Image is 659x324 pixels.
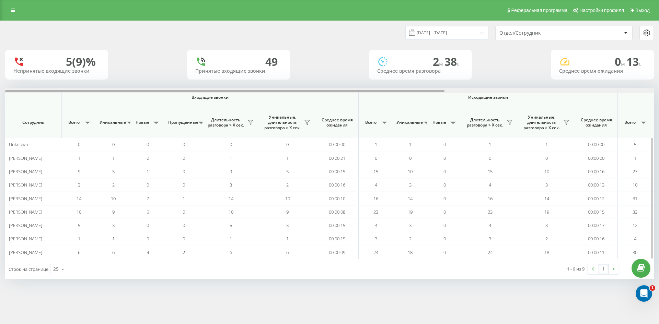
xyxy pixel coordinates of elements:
[147,141,149,147] span: 0
[112,209,115,215] span: 9
[183,155,185,161] span: 0
[575,138,618,151] td: 00:00:00
[408,168,413,175] span: 10
[100,120,124,125] span: Уникальные
[263,115,302,131] span: Уникальные, длительность разговора > Х сек.
[77,209,81,215] span: 10
[230,249,232,255] span: 6
[286,249,289,255] span: 6
[316,246,359,259] td: 00:00:09
[545,236,548,242] span: 2
[443,195,446,202] span: 0
[230,236,232,242] span: 1
[78,249,80,255] span: 6
[408,249,413,255] span: 18
[621,120,638,125] span: Всего
[635,8,650,13] span: Выход
[147,168,149,175] span: 1
[112,168,115,175] span: 5
[375,141,377,147] span: 1
[626,54,641,69] span: 13
[396,120,421,125] span: Уникальные
[567,265,585,272] div: 1 - 9 из 9
[409,222,412,228] span: 3
[147,209,149,215] span: 5
[147,182,149,188] span: 0
[489,182,491,188] span: 4
[230,222,232,228] span: 5
[286,222,289,228] span: 3
[489,141,491,147] span: 1
[544,209,549,215] span: 19
[443,141,446,147] span: 0
[636,285,652,302] iframe: Intercom live chat
[488,249,493,255] span: 24
[65,120,82,125] span: Всего
[9,236,42,242] span: [PERSON_NAME]
[316,205,359,219] td: 00:00:08
[634,141,636,147] span: 5
[444,54,460,69] span: 38
[408,195,413,202] span: 14
[229,209,233,215] span: 10
[443,222,446,228] span: 0
[457,60,460,68] span: c
[316,151,359,165] td: 00:00:21
[575,178,618,192] td: 00:00:13
[431,120,448,125] span: Новые
[321,117,353,128] span: Среднее время ожидания
[230,155,232,161] span: 1
[316,232,359,245] td: 00:00:15
[9,249,42,255] span: [PERSON_NAME]
[362,120,379,125] span: Всего
[78,222,80,228] span: 5
[433,54,444,69] span: 2
[488,195,493,202] span: 16
[633,209,637,215] span: 33
[489,236,491,242] span: 3
[375,182,377,188] span: 4
[112,236,115,242] span: 1
[575,219,618,232] td: 00:00:17
[633,195,637,202] span: 31
[375,222,377,228] span: 4
[375,95,602,100] span: Исходящие звонки
[286,236,289,242] span: 1
[409,182,412,188] span: 3
[11,120,56,125] span: Сотрудник
[183,168,185,175] span: 0
[545,182,548,188] span: 3
[316,138,359,151] td: 00:00:00
[286,155,289,161] span: 1
[286,141,289,147] span: 0
[439,60,444,68] span: м
[316,165,359,178] td: 00:00:15
[147,155,149,161] span: 0
[633,249,637,255] span: 30
[147,236,149,242] span: 0
[408,209,413,215] span: 19
[9,195,42,202] span: [PERSON_NAME]
[489,222,491,228] span: 4
[633,168,637,175] span: 27
[373,209,378,215] span: 23
[579,8,624,13] span: Настройки профиля
[443,236,446,242] span: 0
[375,236,377,242] span: 3
[112,141,115,147] span: 0
[575,165,618,178] td: 00:00:16
[639,60,641,68] span: c
[375,155,377,161] span: 0
[111,195,116,202] span: 10
[575,232,618,245] td: 00:00:16
[78,155,80,161] span: 1
[147,195,149,202] span: 7
[409,141,412,147] span: 1
[409,155,412,161] span: 0
[195,68,282,74] div: Принятые входящие звонки
[9,141,28,147] span: Unknown
[9,182,42,188] span: [PERSON_NAME]
[9,168,42,175] span: [PERSON_NAME]
[13,68,100,74] div: Непринятые входящие звонки
[633,182,637,188] span: 10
